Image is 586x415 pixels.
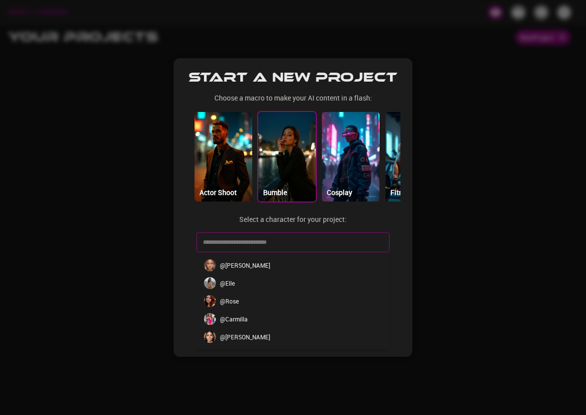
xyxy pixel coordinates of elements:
p: @ [PERSON_NAME] [220,332,270,341]
h1: Start a new project [189,70,397,85]
img: Anna [204,331,216,343]
p: Fitness [391,187,413,198]
img: fte-nv-fitness.jpg [386,112,443,202]
img: fte-nv-cosplay.jpg [322,112,380,202]
p: @ Rose [220,297,239,306]
p: Bumble [263,187,287,198]
img: Elle [204,277,216,289]
img: Rose [204,295,216,307]
p: @ Elle [220,279,235,288]
p: Actor Shoot [199,187,237,198]
p: Cosplay [327,187,352,198]
img: fte-nv-bumble.jpg [258,112,316,202]
img: fte-nv-actor.jpg [195,112,252,202]
img: Ailiyah [204,259,216,271]
p: Select a character for your project: [239,214,347,224]
img: Carmilla [204,313,216,325]
p: @ [PERSON_NAME] [220,261,270,270]
p: Choose a macro to make your AI content in a flash: [214,93,372,103]
p: @ Carmilla [220,314,248,323]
